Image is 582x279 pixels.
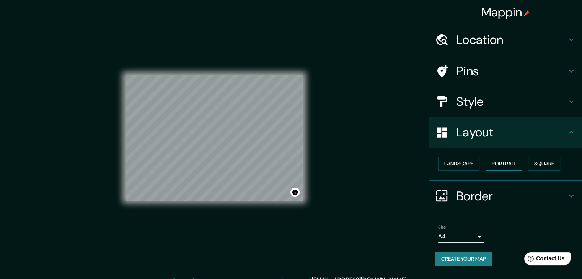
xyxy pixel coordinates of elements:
div: Pins [429,56,582,86]
button: Square [528,157,560,171]
h4: Mappin [481,5,530,20]
button: Portrait [486,157,522,171]
h4: Layout [456,125,567,140]
button: Landscape [438,157,479,171]
div: Border [429,181,582,211]
div: Layout [429,117,582,148]
h4: Style [456,94,567,109]
div: Location [429,24,582,55]
label: Size [438,224,446,230]
div: Style [429,86,582,117]
div: A4 [438,230,484,243]
button: Toggle attribution [290,188,300,197]
h4: Location [456,32,567,47]
img: pin-icon.png [523,10,530,16]
canvas: Map [126,75,303,201]
button: Create your map [435,252,492,266]
iframe: Help widget launcher [514,249,574,271]
h4: Pins [456,63,567,79]
h4: Border [456,188,567,204]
